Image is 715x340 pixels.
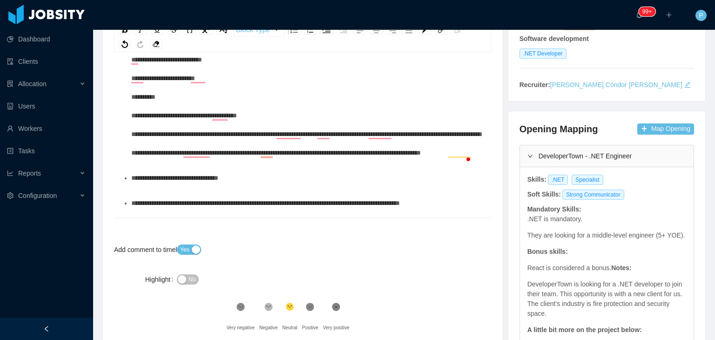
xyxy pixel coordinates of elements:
[527,190,561,198] strong: Soft Skills:
[121,7,485,170] div: To enrich screen reader interactions, please activate Accessibility in Grammarly extension settings
[519,81,550,88] strong: Recruiter:
[145,276,177,283] label: Highlight
[114,20,492,218] div: rdw-wrapper
[666,12,672,18] i: icon: plus
[527,279,686,319] p: DeveloperTown is looking for a .NET developer to join their team. This opportunity is with a new ...
[611,264,632,272] strong: Notes:
[527,248,568,255] strong: Bonus skills:
[548,175,568,185] span: .NET
[283,319,297,337] div: Neutral
[527,153,533,159] i: icon: right
[572,175,603,185] span: Specialist
[519,122,598,136] h4: Opening Mapping
[7,170,13,177] i: icon: line-chart
[527,231,686,240] p: They are looking for a middle-level engineer (5+ YOE).
[226,319,255,337] div: Very negative
[18,192,57,199] span: Configuration
[527,326,642,333] strong: A little bit more on the project below:
[150,40,162,49] div: Remove
[232,23,286,37] div: rdw-block-control
[117,40,148,49] div: rdw-history-control
[18,170,41,177] span: Reports
[684,82,691,88] i: icon: edit
[527,176,546,183] strong: Skills:
[520,145,694,167] div: icon: rightDeveloperTown - .NET Engineer
[7,142,86,160] a: icon: profileTasks
[189,275,196,284] span: No
[636,12,642,18] i: icon: bell
[135,40,146,49] div: Redo
[302,319,318,337] div: Positive
[519,35,589,42] strong: Software development
[519,48,567,59] span: .NET Developer
[234,23,284,36] a: Block Type
[699,10,703,21] span: P
[7,192,13,199] i: icon: setting
[550,81,682,88] a: [PERSON_NAME] Cóndor [PERSON_NAME]
[7,119,86,138] a: icon: userWorkers
[639,7,655,16] sup: 1707
[323,319,350,337] div: Very positive
[7,97,86,116] a: icon: robotUsers
[7,81,13,87] i: icon: solution
[562,190,624,200] span: Strong Communicator
[527,205,581,213] strong: Mandatory Skills:
[527,214,686,224] p: .NET is mandatory.
[7,52,86,71] a: icon: auditClients
[527,263,686,273] p: React is considered a bonus.
[114,246,196,253] label: Add comment to timeline?
[114,20,492,52] div: rdw-toolbar
[119,40,131,49] div: Undo
[18,80,47,88] span: Allocation
[180,245,189,254] span: Yes
[233,23,284,37] div: rdw-dropdown
[259,319,277,337] div: Negative
[7,30,86,48] a: icon: pie-chartDashboard
[637,123,694,135] button: icon: plusMap Opening
[148,40,164,49] div: rdw-remove-control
